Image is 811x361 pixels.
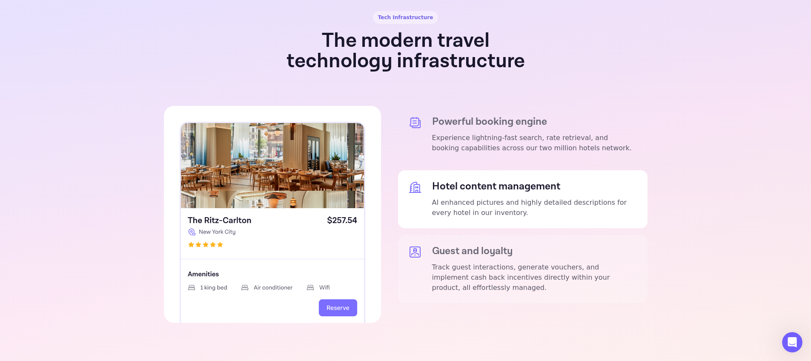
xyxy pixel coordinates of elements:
[432,180,637,192] h5: Hotel content management
[782,332,802,352] iframe: Intercom live chat
[432,245,637,257] h5: Guest and loyalty
[373,11,438,24] div: Tech Infrastructure
[275,31,536,72] h1: The modern travel technology infrastructure
[432,198,637,218] p: AI enhanced pictures and highly detailed descriptions for every hotel in our inventory.
[432,262,637,293] p: Track guest interactions, generate vouchers, and implement cash back incentives directly within y...
[432,116,637,128] h5: Powerful booking engine
[432,133,637,153] p: Experience lightning-fast search, rate retrieval, and booking capabilities across our two million...
[164,106,381,323] img: Advantage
